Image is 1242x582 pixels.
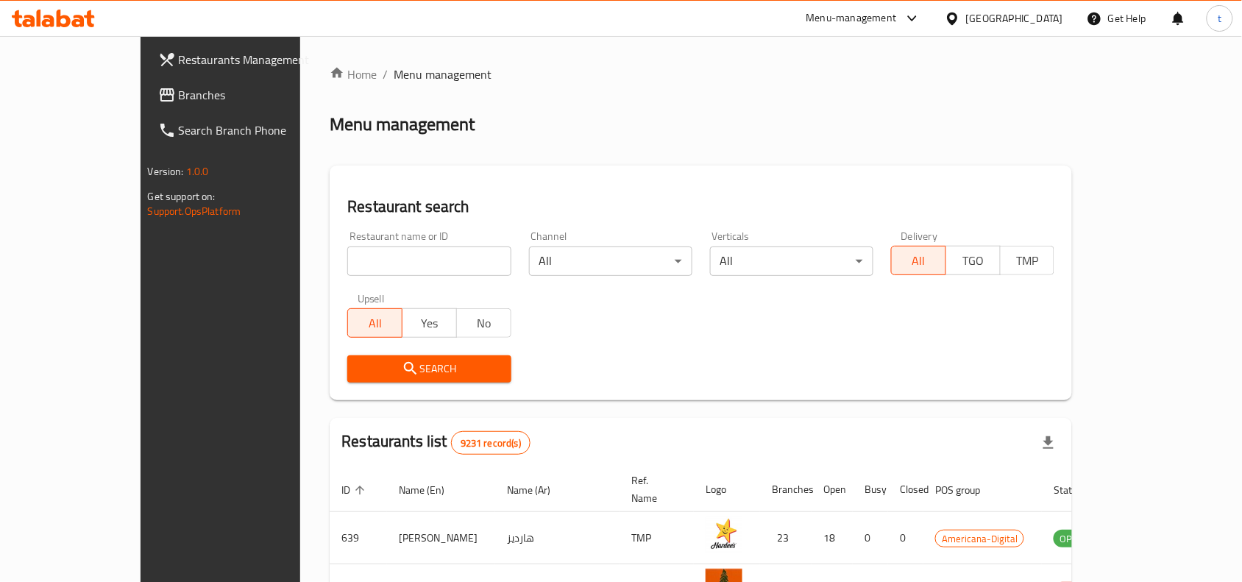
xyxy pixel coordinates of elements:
td: TMP [620,512,694,564]
span: Search Branch Phone [179,121,336,139]
span: ID [341,481,369,499]
div: All [529,246,692,276]
td: 0 [888,512,923,564]
span: All [354,313,397,334]
label: Upsell [358,294,385,304]
span: All [898,250,940,272]
span: Americana-Digital [936,530,1023,547]
button: TGO [945,246,1001,275]
a: Search Branch Phone [146,113,348,148]
h2: Restaurants list [341,430,530,455]
span: Get support on: [148,187,216,206]
img: Hardee's [706,517,742,553]
span: 9231 record(s) [452,436,530,450]
div: Total records count [451,431,530,455]
span: Restaurants Management [179,51,336,68]
h2: Menu management [330,113,475,136]
td: [PERSON_NAME] [387,512,495,564]
span: No [463,313,505,334]
button: No [456,308,511,338]
td: 18 [812,512,853,564]
a: Home [330,65,377,83]
td: 0 [853,512,888,564]
a: Support.OpsPlatform [148,202,241,221]
span: Menu management [394,65,492,83]
span: Yes [408,313,451,334]
span: TGO [952,250,995,272]
h2: Restaurant search [347,196,1054,218]
th: Busy [853,467,888,512]
button: All [347,308,402,338]
button: TMP [1000,246,1055,275]
label: Delivery [901,231,938,241]
div: [GEOGRAPHIC_DATA] [966,10,1063,26]
button: All [891,246,946,275]
div: All [710,246,873,276]
div: Export file [1031,425,1066,461]
button: Search [347,355,511,383]
th: Closed [888,467,923,512]
input: Search for restaurant name or ID.. [347,246,511,276]
div: Menu-management [806,10,897,27]
th: Logo [694,467,760,512]
li: / [383,65,388,83]
a: Restaurants Management [146,42,348,77]
span: Name (Ar) [507,481,569,499]
th: Open [812,467,853,512]
td: هارديز [495,512,620,564]
span: Version: [148,162,184,181]
span: Name (En) [399,481,464,499]
th: Branches [760,467,812,512]
button: Yes [402,308,457,338]
nav: breadcrumb [330,65,1072,83]
span: TMP [1007,250,1049,272]
span: POS group [935,481,999,499]
span: 1.0.0 [186,162,209,181]
td: 639 [330,512,387,564]
span: OPEN [1054,530,1090,547]
span: Ref. Name [631,472,676,507]
span: Branches [179,86,336,104]
span: Status [1054,481,1101,499]
span: t [1218,10,1221,26]
td: 23 [760,512,812,564]
span: Search [359,360,499,378]
a: Branches [146,77,348,113]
